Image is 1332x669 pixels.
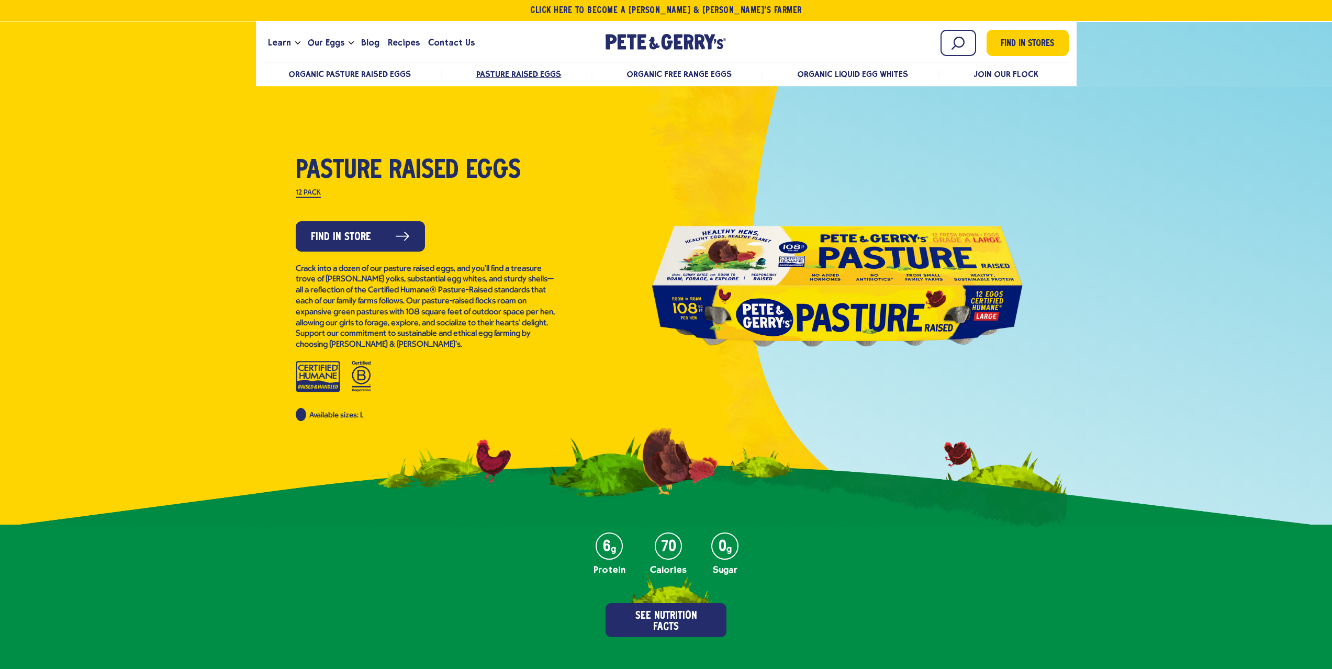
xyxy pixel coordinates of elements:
[388,36,420,49] span: Recipes
[594,565,625,574] p: Protein
[987,30,1069,56] a: Find in Stores
[797,69,909,79] a: Organic Liquid Egg Whites
[308,36,344,49] span: Our Eggs
[296,157,557,185] h1: Pasture Raised Eggs
[361,36,379,49] span: Blog
[424,29,479,57] a: Contact Us
[268,36,291,49] span: Learn
[304,29,349,57] a: Our Eggs
[384,29,424,57] a: Recipes
[1001,37,1054,51] span: Find in Stores
[611,544,616,553] em: g
[719,542,726,552] strong: 0
[296,189,321,198] label: 12 Pack
[476,69,561,79] a: Pasture Raised Eggs
[650,565,687,574] p: Calories
[288,69,411,79] a: Organic Pasture Raised Eggs
[296,264,557,350] p: Crack into a dozen of our pasture raised eggs, and you’ll find a treasure trove of [PERSON_NAME] ...
[428,36,475,49] span: Contact Us
[311,229,371,245] span: Find in Store
[264,62,1069,85] nav: desktop product menu
[606,603,726,637] button: See Nutrition Facts
[295,41,300,45] button: Open the dropdown menu for Learn
[603,542,611,552] strong: 6
[626,69,732,79] a: Organic Free Range Eggs
[296,221,425,252] a: Find in Store
[357,29,384,57] a: Blog
[264,29,295,57] a: Learn
[309,412,363,419] span: Available sizes: L
[726,544,732,553] em: g
[973,69,1038,79] a: Join Our Flock
[711,565,738,574] p: Sugar
[661,542,676,552] strong: 70
[349,41,354,45] button: Open the dropdown menu for Our Eggs
[941,30,976,56] input: Search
